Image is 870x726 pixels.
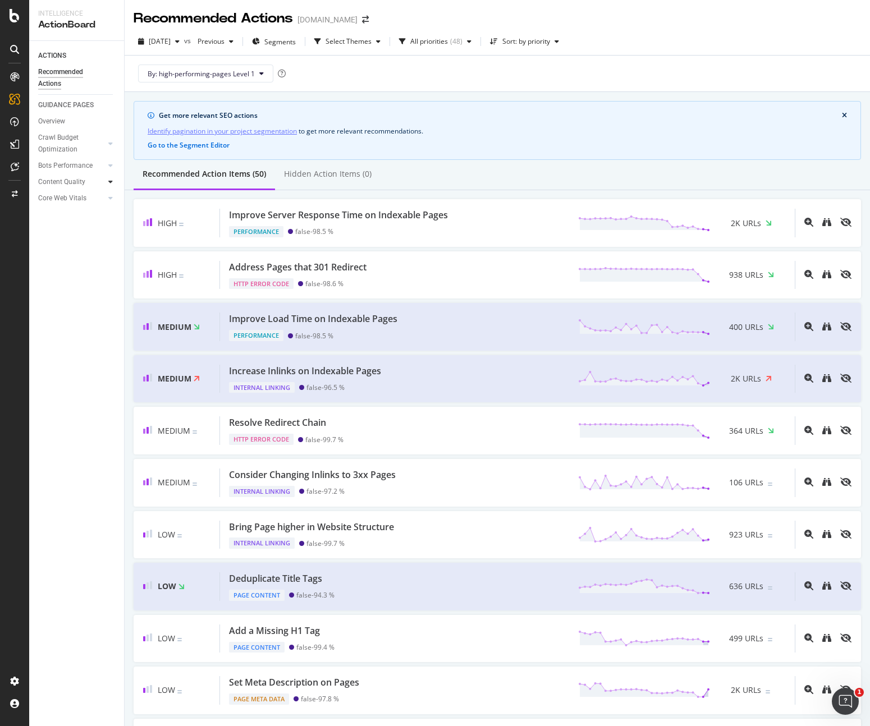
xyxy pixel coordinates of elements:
div: Overview [38,116,65,127]
div: magnifying-glass-plus [804,270,813,279]
img: Equal [768,534,772,537]
div: magnifying-glass-plus [804,685,813,694]
img: Equal [179,274,184,278]
div: eye-slash [840,685,851,694]
span: 106 URLs [729,477,763,488]
a: ACTIONS [38,50,116,62]
a: binoculars [822,582,831,591]
img: Equal [177,534,182,537]
div: ACTIONS [38,50,66,62]
img: Equal [193,430,197,434]
div: to get more relevant recommendations . [148,125,847,137]
div: binoculars [822,374,831,383]
button: close banner [839,109,850,122]
div: [DOMAIN_NAME] [297,14,358,25]
a: binoculars [822,530,831,540]
div: HTTP Error Code [229,278,294,290]
a: binoculars [822,686,831,695]
div: Recommended Action Items (50) [143,168,266,180]
a: Recommended Actions [38,66,116,90]
div: eye-slash [840,374,851,383]
div: magnifying-glass-plus [804,530,813,539]
span: 2K URLs [731,218,761,229]
div: GUIDANCE PAGES [38,99,94,111]
iframe: Intercom live chat [832,688,859,715]
img: Equal [177,690,182,693]
div: Content Quality [38,176,85,188]
a: Core Web Vitals [38,192,105,204]
div: false - 99.7 % [306,539,345,548]
div: magnifying-glass-plus [804,477,813,486]
a: Overview [38,116,116,127]
div: magnifying-glass-plus [804,218,813,227]
a: Identify pagination in your project segmentation [148,125,297,137]
div: Bots Performance [38,160,93,172]
img: Equal [766,690,770,693]
div: Page Meta Data [229,693,289,705]
div: Consider Changing Inlinks to 3xx Pages [229,468,396,481]
div: false - 96.5 % [306,383,345,392]
div: Internal Linking [229,486,295,497]
div: Get more relevant SEO actions [159,111,842,121]
img: Equal [177,638,182,641]
div: Core Web Vitals [38,192,86,204]
div: Performance [229,330,283,341]
div: eye-slash [840,530,851,539]
a: binoculars [822,634,831,644]
img: Equal [768,586,772,590]
button: Select Themes [310,33,385,50]
img: Equal [193,483,197,486]
div: magnifying-glass-plus [804,374,813,383]
div: binoculars [822,685,831,694]
button: Go to the Segment Editor [148,141,230,149]
div: info banner [134,101,861,160]
div: eye-slash [840,581,851,590]
div: false - 97.8 % [301,695,339,703]
img: Equal [768,638,772,641]
a: Bots Performance [38,160,105,172]
span: Medium [158,425,190,436]
div: Page Content [229,590,285,601]
span: 364 URLs [729,425,763,436]
button: All priorities(48) [395,33,476,50]
button: Sort: by priority [486,33,564,50]
div: All priorities [410,38,448,45]
a: binoculars [822,426,831,436]
a: GUIDANCE PAGES [38,99,116,111]
div: Add a Missing H1 Tag [229,624,320,637]
div: false - 98.5 % [295,332,333,340]
a: binoculars [822,478,831,488]
div: Recommended Actions [134,9,293,28]
div: Select Themes [326,38,372,45]
button: Segments [248,33,300,50]
img: Equal [768,483,772,486]
span: High [158,269,177,280]
div: eye-slash [840,218,851,227]
span: Low [158,581,176,591]
div: false - 98.6 % [305,279,344,288]
div: magnifying-glass-plus [804,581,813,590]
div: binoculars [822,477,831,486]
div: eye-slash [840,426,851,435]
span: Low [158,529,175,540]
div: false - 97.2 % [306,487,345,495]
div: magnifying-glass-plus [804,426,813,435]
div: eye-slash [840,322,851,331]
img: Equal [179,223,184,226]
button: By: high-performing-pages Level 1 [138,65,273,82]
a: Content Quality [38,176,105,188]
div: eye-slash [840,270,851,279]
span: 2K URLs [731,373,761,384]
div: binoculars [822,218,831,227]
div: Deduplicate Title Tags [229,572,322,585]
div: binoculars [822,581,831,590]
span: Low [158,684,175,695]
div: Hidden Action Items (0) [284,168,372,180]
span: 923 URLs [729,529,763,540]
div: binoculars [822,322,831,331]
span: 938 URLs [729,269,763,281]
div: Page Content [229,642,285,653]
span: Medium [158,477,190,488]
span: vs [184,36,193,45]
span: Medium [158,373,191,384]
